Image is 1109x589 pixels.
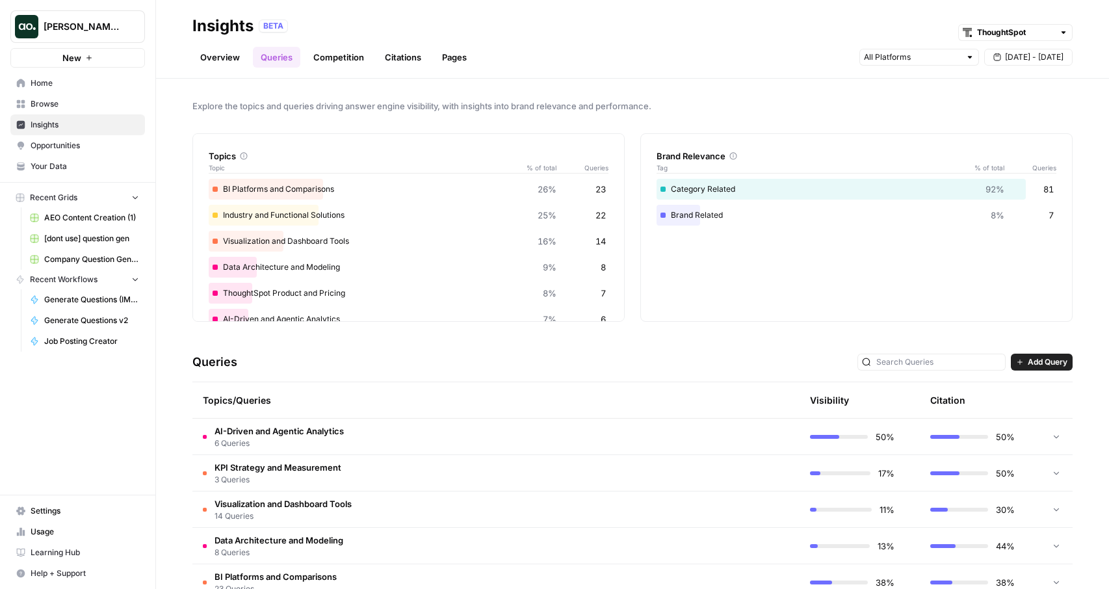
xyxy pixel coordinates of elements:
a: Queries [253,47,300,68]
span: 8% [543,287,556,300]
input: ThoughtSpot [977,26,1054,39]
span: 25% [538,209,556,222]
span: Settings [31,505,139,517]
input: Search Queries [876,356,1001,369]
span: Usage [31,526,139,538]
a: Opportunities [10,135,145,156]
span: Generate Questions v2 [44,315,139,326]
span: 11% [880,503,894,516]
span: % of total [517,163,556,173]
span: 7% [543,313,556,326]
span: Visualization and Dashboard Tools [215,497,352,510]
span: AEO Content Creation (1) [44,212,139,224]
span: 50% [996,430,1015,443]
div: BI Platforms and Comparisons [209,179,608,200]
span: 6 [601,313,606,326]
h3: Queries [192,353,237,371]
a: Settings [10,501,145,521]
span: Learning Hub [31,547,139,558]
div: Topics/Queries [203,382,666,418]
span: 8% [991,209,1004,222]
span: 6 Queries [215,438,344,449]
div: Visibility [810,394,849,407]
span: 9% [543,261,556,274]
span: 30% [996,503,1015,516]
a: Generate Questions v2 [24,310,145,331]
span: Insights [31,119,139,131]
span: Data Architecture and Modeling [215,534,343,547]
span: 8 Queries [215,547,343,558]
a: Your Data [10,156,145,177]
span: 92% [985,183,1004,196]
div: Topics [209,150,608,163]
span: 7 [601,287,606,300]
span: 16% [538,235,556,248]
span: New [62,51,81,64]
a: AEO Content Creation (1) [24,207,145,228]
div: Citation [930,382,965,418]
span: 7 [1049,209,1054,222]
div: Visualization and Dashboard Tools [209,231,608,252]
img: Dillon Test Logo [15,15,38,38]
span: 3 Queries [215,474,341,486]
span: [DATE] - [DATE] [1005,51,1063,63]
span: 50% [876,430,894,443]
button: Workspace: Dillon Test [10,10,145,43]
button: New [10,48,145,68]
button: Recent Grids [10,188,145,207]
span: [PERSON_NAME] Test [44,20,122,33]
span: Recent Grids [30,192,77,203]
span: 44% [996,540,1015,553]
span: 38% [996,576,1015,589]
button: Add Query [1011,354,1073,371]
span: % of total [965,163,1004,173]
div: Brand Relevance [657,150,1056,163]
span: 22 [595,209,606,222]
span: 8 [601,261,606,274]
button: Recent Workflows [10,270,145,289]
a: Overview [192,47,248,68]
a: Browse [10,94,145,114]
a: Home [10,73,145,94]
span: 17% [878,467,894,480]
span: Job Posting Creator [44,335,139,347]
a: Company Question Generation [24,249,145,270]
a: Citations [377,47,429,68]
span: [dont use] question gen [44,233,139,244]
a: Pages [434,47,475,68]
a: Generate Questions (IMPROVED) [24,289,145,310]
a: Competition [306,47,372,68]
span: Explore the topics and queries driving answer engine visibility, with insights into brand relevan... [192,99,1073,112]
div: ThoughtSpot Product and Pricing [209,283,608,304]
div: Data Architecture and Modeling [209,257,608,278]
span: 38% [876,576,894,589]
span: Help + Support [31,568,139,579]
button: Help + Support [10,563,145,584]
span: 14 Queries [215,510,352,522]
div: AI-Driven and Agentic Analytics [209,309,608,330]
span: AI-Driven and Agentic Analytics [215,425,344,438]
span: Generate Questions (IMPROVED) [44,294,139,306]
span: Add Query [1028,356,1067,368]
span: Home [31,77,139,89]
span: Topic [209,163,517,173]
span: Queries [1004,163,1056,173]
a: Job Posting Creator [24,331,145,352]
span: 13% [878,540,894,553]
span: Your Data [31,161,139,172]
a: Insights [10,114,145,135]
span: 81 [1043,183,1054,196]
span: BI Platforms and Comparisons [215,570,337,583]
div: Category Related [657,179,1056,200]
span: Tag [657,163,965,173]
div: BETA [259,20,288,33]
span: Queries [556,163,608,173]
span: Opportunities [31,140,139,151]
span: 50% [996,467,1015,480]
input: All Platforms [864,51,960,64]
a: [dont use] question gen [24,228,145,249]
div: Insights [192,16,254,36]
span: Recent Workflows [30,274,98,285]
span: 26% [538,183,556,196]
span: Company Question Generation [44,254,139,265]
